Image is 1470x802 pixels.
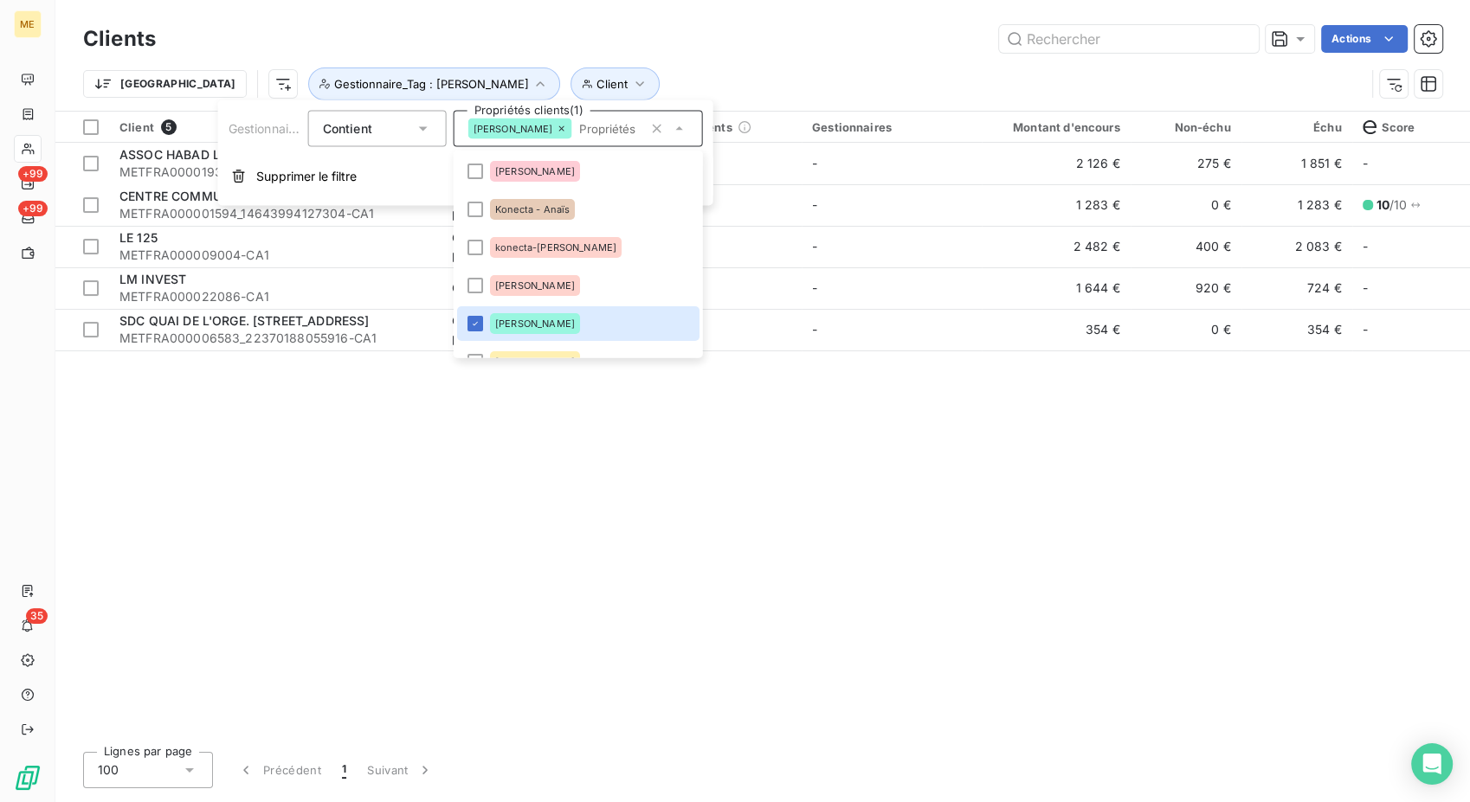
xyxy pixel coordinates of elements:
[119,120,154,134] span: Client
[83,70,247,98] button: [GEOGRAPHIC_DATA]
[1377,196,1408,214] span: / 10
[256,168,357,185] span: Supprimer le filtre
[812,239,817,253] span: -
[452,312,611,347] div: Clients Autre mode de paiement
[119,272,186,286] span: LM INVEST
[18,201,48,216] span: +99
[229,121,326,136] span: Gestionnaire_Tag
[812,156,817,170] span: -
[495,242,616,253] span: konecta-[PERSON_NAME]
[1252,120,1342,134] div: Échu
[992,120,1120,134] div: Montant d'encours
[1241,267,1352,309] td: 724 €
[571,67,660,100] button: Client
[1241,143,1352,184] td: 1 851 €
[1131,226,1241,267] td: 400 €
[495,280,575,291] span: [PERSON_NAME]
[119,164,431,181] span: METFRA000019396-CA1
[342,761,346,779] span: 1
[119,288,431,305] span: METFRA000022086-CA1
[982,184,1131,226] td: 1 283 €
[495,204,570,215] span: Konecta - Anaïs
[119,189,366,203] span: CENTRE COMMUNAL D'ACTION SOCIALE
[1131,309,1241,350] td: 0 €
[308,67,560,100] button: Gestionnaire_Tag : [PERSON_NAME]
[982,309,1131,350] td: 354 €
[1141,120,1231,134] div: Non-échu
[332,752,357,788] button: 1
[812,280,817,295] span: -
[333,77,528,91] span: Gestionnaire_Tag : [PERSON_NAME]
[14,10,42,38] div: ME
[1241,309,1352,350] td: 354 €
[1131,143,1241,184] td: 275 €
[161,119,177,135] span: 5
[982,143,1131,184] td: 2 126 €
[119,205,431,222] span: METFRA000001594_14643994127304-CA1
[119,313,369,328] span: SDC QUAI DE L'ORGE. [STREET_ADDRESS]
[1131,267,1241,309] td: 920 €
[1131,184,1241,226] td: 0 €
[1411,743,1453,785] div: Open Intercom Messenger
[495,318,575,329] span: [PERSON_NAME]
[999,25,1259,53] input: Rechercher
[812,197,817,212] span: -
[323,121,372,136] span: Contient
[18,166,48,182] span: +99
[495,356,575,367] span: [PERSON_NAME]
[227,752,332,788] button: Précédent
[119,330,431,347] span: METFRA000006583_22370188055916-CA1
[982,267,1131,309] td: 1 644 €
[982,226,1131,267] td: 2 482 €
[474,124,553,134] span: [PERSON_NAME]
[1377,197,1389,212] span: 10
[119,230,158,245] span: LE 125
[572,121,643,137] input: Propriétés clients
[596,77,628,91] span: Client
[1241,184,1352,226] td: 1 283 €
[812,322,817,337] span: -
[26,608,48,624] span: 35
[1363,120,1415,134] span: Score
[98,761,119,779] span: 100
[452,279,584,297] div: Clients en Prélèvement
[812,120,971,134] div: Gestionnaires
[14,764,42,792] img: Logo LeanPay
[83,23,156,55] h3: Clients
[218,157,713,196] button: Supprimer le filtre
[1321,25,1408,53] button: Actions
[452,229,611,264] div: Clients Autre mode de paiement
[119,147,490,162] span: ASSOC HABAD LOUBAVITCH [GEOGRAPHIC_DATA] ET REGION
[1241,226,1352,267] td: 2 083 €
[119,247,431,264] span: METFRA000009004-CA1
[495,166,575,176] span: [PERSON_NAME]
[357,752,444,788] button: Suivant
